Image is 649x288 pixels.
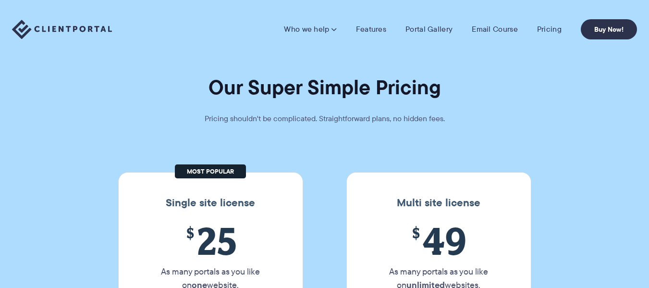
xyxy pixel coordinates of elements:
[128,197,293,209] h3: Single site license
[284,25,336,34] a: Who we help
[356,25,386,34] a: Features
[373,219,504,263] span: 49
[356,197,521,209] h3: Multi site license
[145,219,276,263] span: 25
[581,19,637,39] a: Buy Now!
[472,25,518,34] a: Email Course
[405,25,453,34] a: Portal Gallery
[537,25,562,34] a: Pricing
[181,112,469,125] p: Pricing shouldn't be complicated. Straightforward plans, no hidden fees.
